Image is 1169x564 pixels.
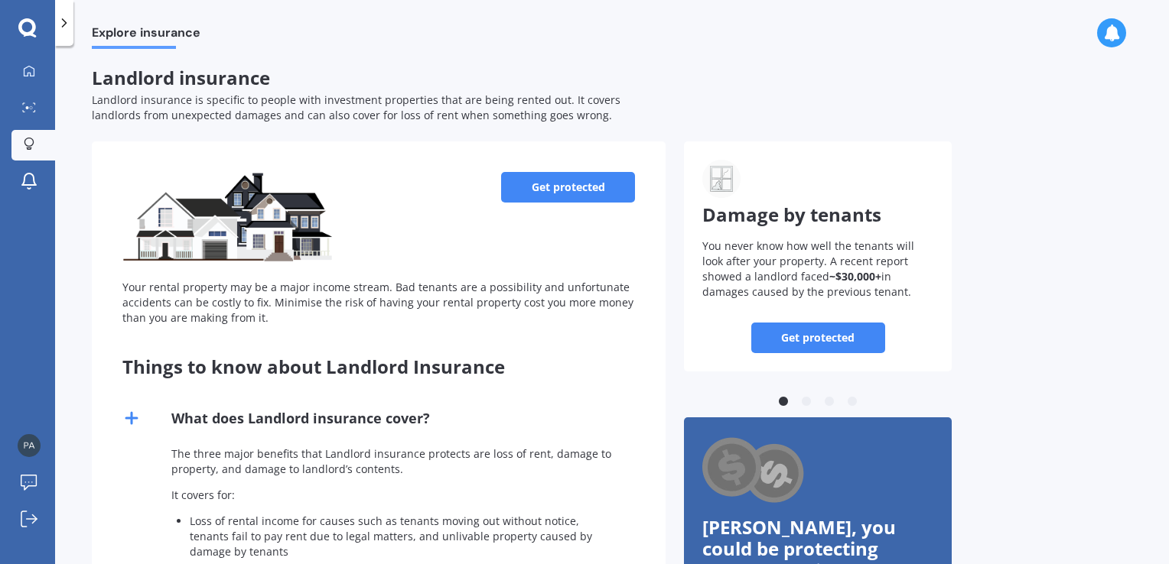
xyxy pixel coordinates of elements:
img: Damage by tenants [702,160,741,198]
p: You never know how well the tenants will look after your property. A recent report showed a landl... [702,238,933,300]
span: Landlord insurance [92,65,270,90]
a: Get protected [501,172,635,203]
p: The three major benefits that Landlord insurance protects are loss of rent, damage to property, a... [171,446,617,477]
b: ~$30,000+ [829,269,881,284]
a: Get protected [751,323,885,353]
button: 2 [799,394,814,410]
p: Loss of rental income for causes such as tenants moving out without notice, tenants fail to pay r... [190,514,617,559]
span: Explore insurance [92,25,200,46]
img: 3aca14160b6089d53eff3f701744388b [18,434,41,457]
img: Landlord insurance [122,172,334,264]
img: Cashback [702,436,806,507]
button: 4 [845,394,860,410]
div: Your rental property may be a major income stream. Bad tenants are a possibility and unfortunate ... [122,280,635,326]
span: Things to know about Landlord Insurance [122,354,505,379]
span: Landlord insurance is specific to people with investment properties that are being rented out. It... [92,92,620,122]
span: Damage by tenants [702,202,881,227]
button: 3 [822,394,837,410]
p: It covers for: [171,488,617,503]
button: 1 [776,394,791,410]
div: What does Landlord insurance cover? [171,409,430,428]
